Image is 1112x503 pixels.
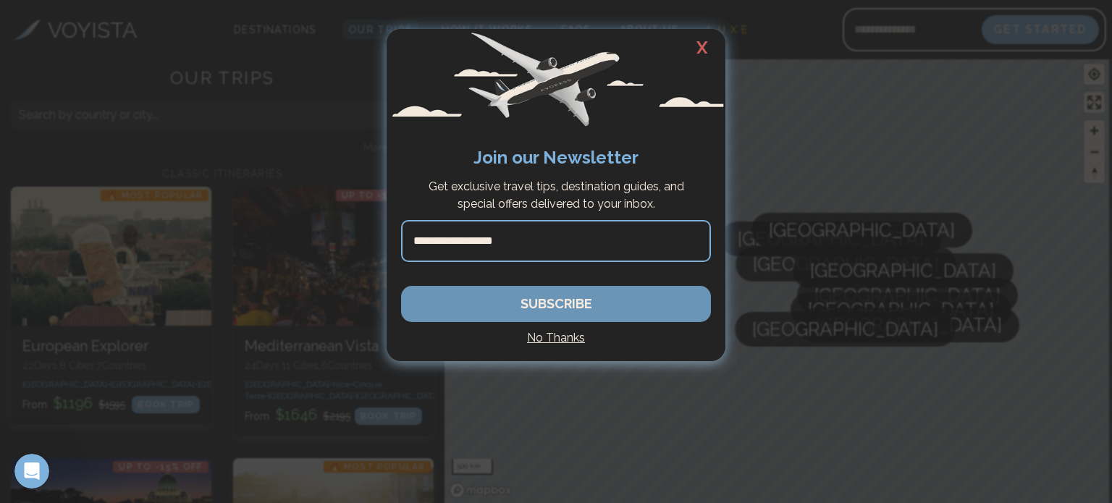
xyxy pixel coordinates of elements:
[14,454,49,489] iframe: Intercom live chat
[387,29,725,130] img: Avopass plane flying
[401,286,711,322] button: SUBSCRIBE
[679,29,725,67] h2: X
[408,178,704,213] p: Get exclusive travel tips, destination guides, and special offers delivered to your inbox.
[401,329,711,347] h4: No Thanks
[401,145,711,171] h2: Join our Newsletter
